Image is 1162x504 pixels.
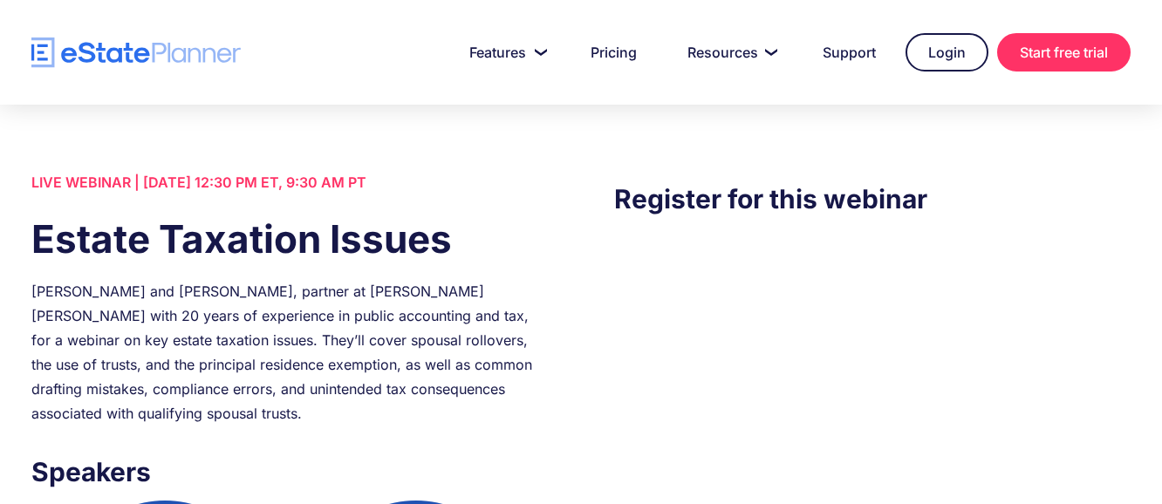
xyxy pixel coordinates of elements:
[31,37,241,68] a: home
[666,35,793,70] a: Resources
[31,452,548,492] h3: Speakers
[614,179,1131,219] h3: Register for this webinar
[31,279,548,426] div: [PERSON_NAME] and [PERSON_NAME], partner at [PERSON_NAME] [PERSON_NAME] with 20 years of experien...
[448,35,561,70] a: Features
[570,35,658,70] a: Pricing
[31,212,548,266] h1: Estate Taxation Issues
[802,35,897,70] a: Support
[997,33,1131,72] a: Start free trial
[906,33,988,72] a: Login
[31,170,548,194] div: LIVE WEBINAR | [DATE] 12:30 PM ET, 9:30 AM PT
